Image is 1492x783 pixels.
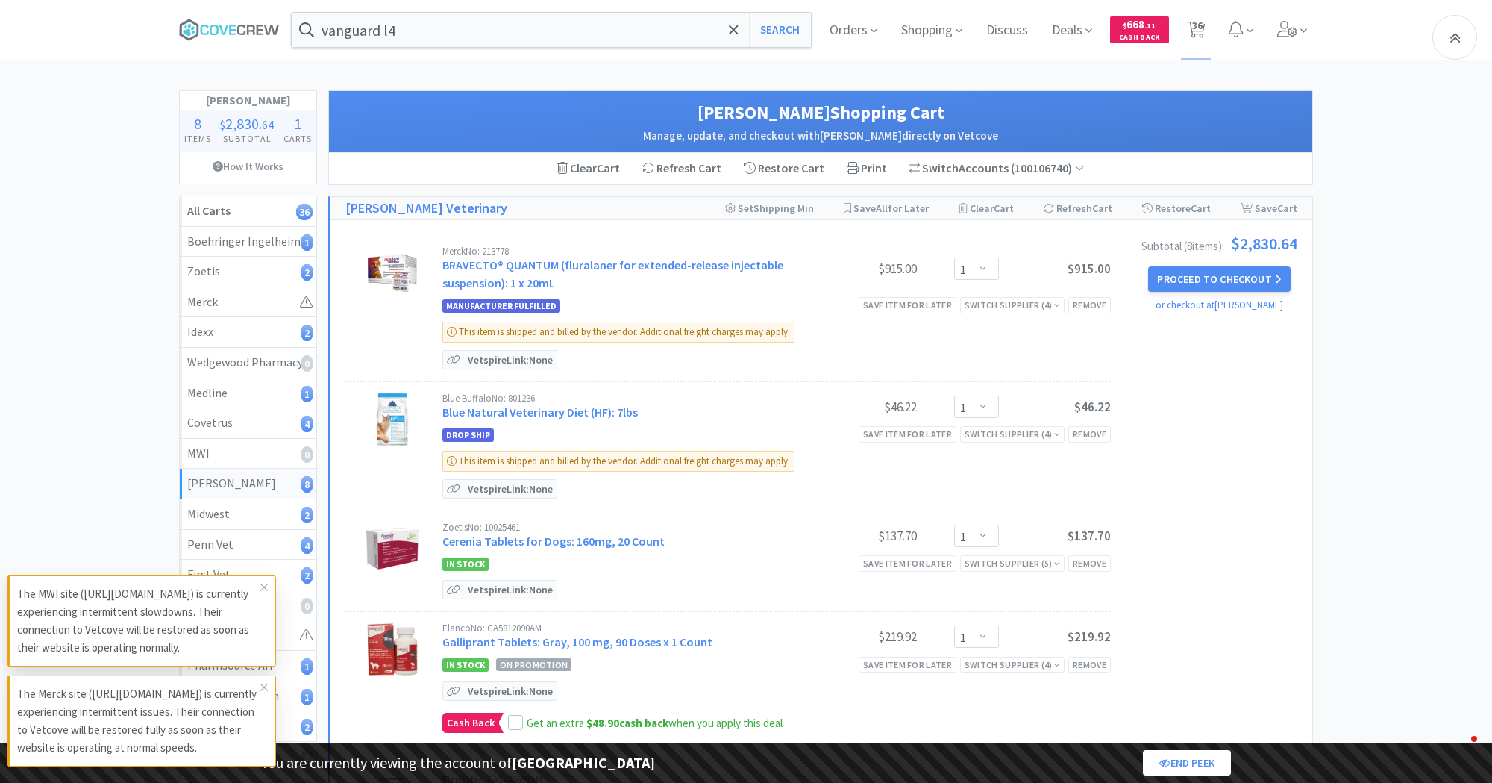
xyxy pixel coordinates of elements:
span: $48.90 [586,716,619,730]
i: 4 [301,416,313,432]
div: Save item for later [859,426,956,442]
a: Wedgewood Pharmacy0 [180,348,316,378]
p: The MWI site ([URL][DOMAIN_NAME]) is currently experiencing intermittent slowdowns. Their connect... [17,585,260,657]
span: Cart [597,160,620,175]
div: MWI [187,444,309,464]
span: Save for Later [853,202,929,215]
i: 2 [301,567,313,584]
span: Cart [1191,202,1211,215]
input: Search by item, sku, manufacturer, ingredient, size... [292,13,811,47]
span: $915.00 [1068,261,1111,277]
div: Elanco No: CA5812090AM [442,623,805,633]
a: or checkout at [PERSON_NAME] [1156,299,1283,311]
div: Merck No: 213778 [442,246,805,256]
button: Search [749,13,811,47]
div: Subtotal ( 8 item s ): [1141,235,1297,252]
span: $46.22 [1074,399,1111,415]
div: Refresh [1044,197,1112,219]
span: Switch [922,160,959,175]
div: Remove [1068,657,1111,673]
div: Shipping Min [725,197,814,219]
i: 4 [301,537,313,554]
span: Set [738,202,753,215]
div: Switch Supplier ( 5 ) [965,556,1060,570]
div: Switch Supplier ( 4 ) [965,427,1060,441]
span: ( 100106740 ) [1009,160,1085,175]
i: 2 [301,507,313,523]
div: $137.70 [805,527,917,545]
a: 36 [1181,25,1212,39]
a: Discuss [980,24,1034,37]
div: [PERSON_NAME] [187,474,309,493]
span: Cash Back [1119,34,1160,43]
div: Zoetis [187,262,309,281]
h1: [PERSON_NAME] [180,91,316,110]
div: First Vet [187,565,309,584]
div: Covetrus [187,414,309,433]
div: Clear [557,159,620,178]
p: The Merck site ([URL][DOMAIN_NAME]) is currently experiencing intermittent issues. Their connecti... [17,685,260,757]
strong: All Carts [187,203,231,218]
div: $915.00 [805,260,917,278]
div: Save item for later [859,555,956,571]
span: 668 [1123,17,1156,31]
i: 2 [301,325,313,341]
span: $2,830.64 [1231,235,1297,252]
p: You are currently viewing the account of [261,751,655,775]
p: Vetspire Link: None [464,480,557,498]
h1: [PERSON_NAME] Shopping Cart [344,99,1297,127]
a: How It Works [180,152,316,181]
a: Cerenia Tablets for Dogs: 160mg, 20 Count [442,534,665,549]
div: Switch Supplier ( 4 ) [965,298,1060,312]
button: Proceed to Checkout [1148,266,1290,292]
div: [PERSON_NAME] [187,626,309,645]
i: 0 [301,598,313,614]
a: $668.11Cash Back [1110,10,1169,50]
span: Manufacturer Fulfilled [442,299,560,313]
i: 1 [301,386,313,402]
a: End Peek [1143,750,1231,776]
div: Amatheon [187,596,309,615]
img: 2b38ec463db34a1a8cdaead96aec1922_819922.jpeg [366,246,419,299]
strong: cash back [586,716,668,730]
a: Boehringer Ingelheim1 [180,227,316,258]
a: Merck [180,287,316,318]
div: Midwest [187,505,309,524]
a: Covetrus4 [180,408,316,439]
span: In Stock [442,658,489,672]
p: Vetspire Link: None [464,351,557,369]
a: Blue Natural Veterinary Diet (HF): 7lbs [442,405,638,419]
div: Switch Supplier ( 4 ) [965,658,1060,672]
img: db45b5dd77ef4c6da8b6e5d65bd8be64_386017.jpeg [366,393,419,446]
div: Medline [187,384,309,403]
span: 8 [194,114,201,133]
div: Remove [1068,426,1111,442]
i: 1 [301,234,313,251]
div: Remove [1068,555,1111,571]
div: This item is shipped and billed by the vendor. Additional freight charges may apply. [442,322,794,343]
div: Save [1241,197,1297,219]
img: 3908bdf5bb6747959f96d5d042e9bdf3_562750.jpeg [366,522,419,575]
div: $46.22 [805,398,917,416]
iframe: Intercom live chat [1441,732,1477,768]
span: 1 [294,114,301,133]
span: 64 [262,117,274,132]
span: On Promotion [496,658,571,671]
div: NE Animal Health [187,687,309,706]
span: Cart [1092,202,1112,215]
div: Idexx [187,322,309,342]
i: 36 [296,204,313,220]
h4: Carts [279,131,316,146]
span: $219.92 [1068,628,1111,645]
span: 2,830 [225,114,259,133]
div: Remove [1068,297,1111,313]
div: Save item for later [859,297,956,313]
i: 0 [301,355,313,372]
div: Print [836,153,898,184]
div: Vetcove [187,717,309,736]
div: Penn Vet [187,535,309,555]
a: [PERSON_NAME] Veterinary [345,198,507,219]
span: Get an extra when you apply this deal [527,716,783,730]
div: Wedgewood Pharmacy [187,353,309,372]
